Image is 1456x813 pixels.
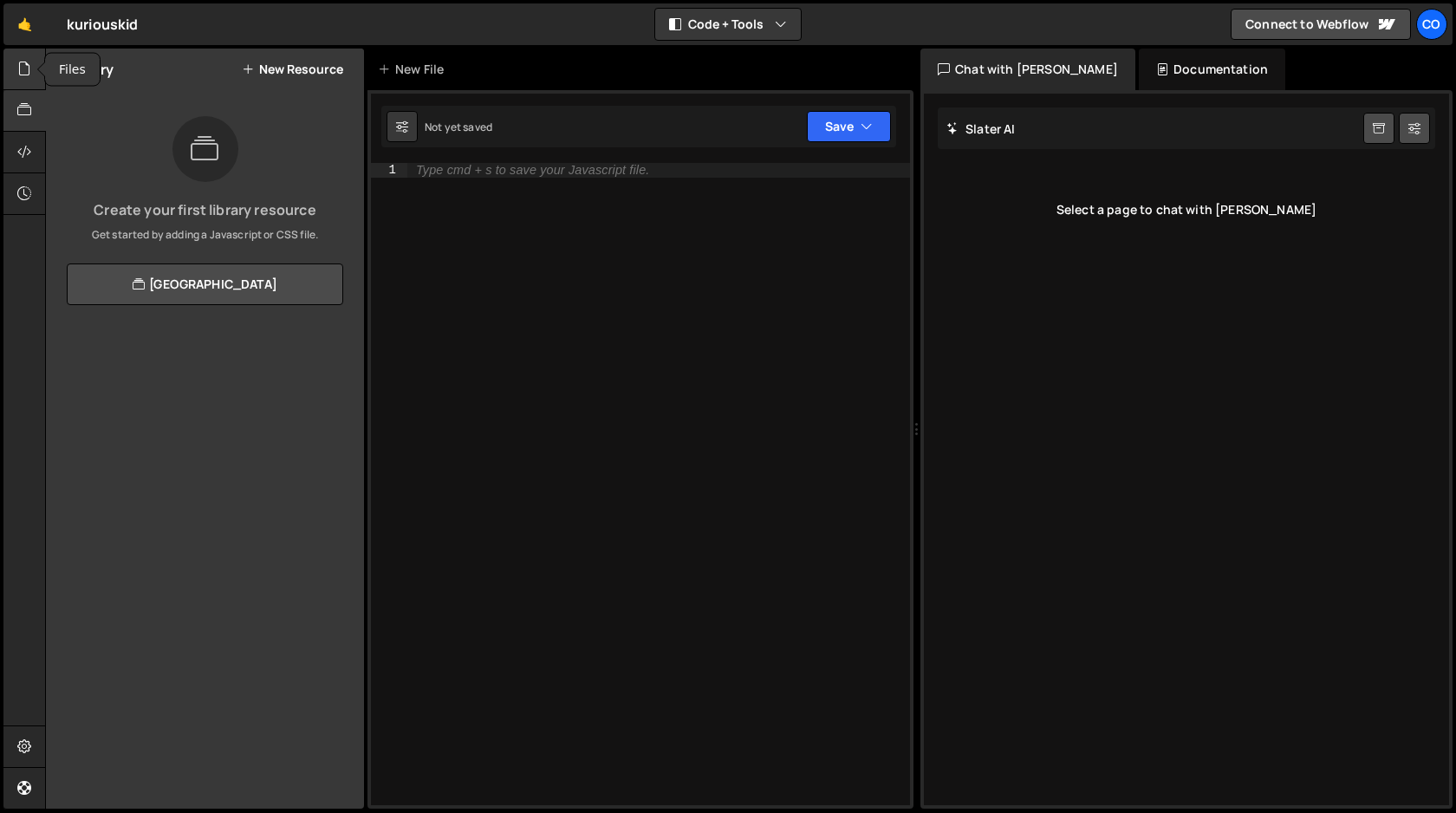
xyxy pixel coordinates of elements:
[946,120,1016,137] h2: Slater AI
[920,49,1135,90] div: Chat with [PERSON_NAME]
[1231,9,1411,40] a: Connect to Webflow
[45,54,100,86] div: Files
[1139,49,1285,90] div: Documentation
[60,227,350,243] p: Get started by adding a Javascript or CSS file.
[67,14,139,35] div: kuriouskid
[938,175,1435,244] div: Select a page to chat with [PERSON_NAME]
[3,3,46,45] a: 🤙
[242,62,343,76] button: New Resource
[655,9,801,40] button: Code + Tools
[1416,9,1447,40] a: Co
[807,111,891,142] button: Save
[416,164,649,177] div: Type cmd + s to save your Javascript file.
[371,163,407,178] div: 1
[425,120,492,134] div: Not yet saved
[67,263,343,305] a: [GEOGRAPHIC_DATA]
[378,61,451,78] div: New File
[60,203,350,217] h3: Create your first library resource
